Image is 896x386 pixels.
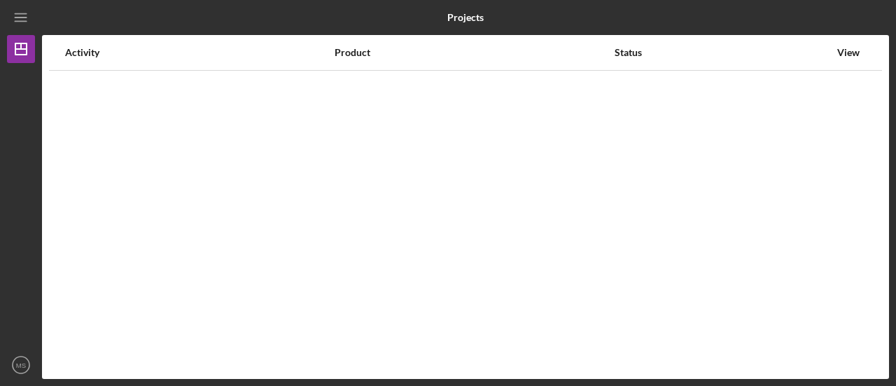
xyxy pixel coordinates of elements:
div: Product [335,47,613,58]
div: View [831,47,866,58]
b: Projects [447,12,484,23]
div: Status [615,47,829,58]
div: Activity [65,47,333,58]
button: MS [7,351,35,379]
text: MS [16,361,26,369]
